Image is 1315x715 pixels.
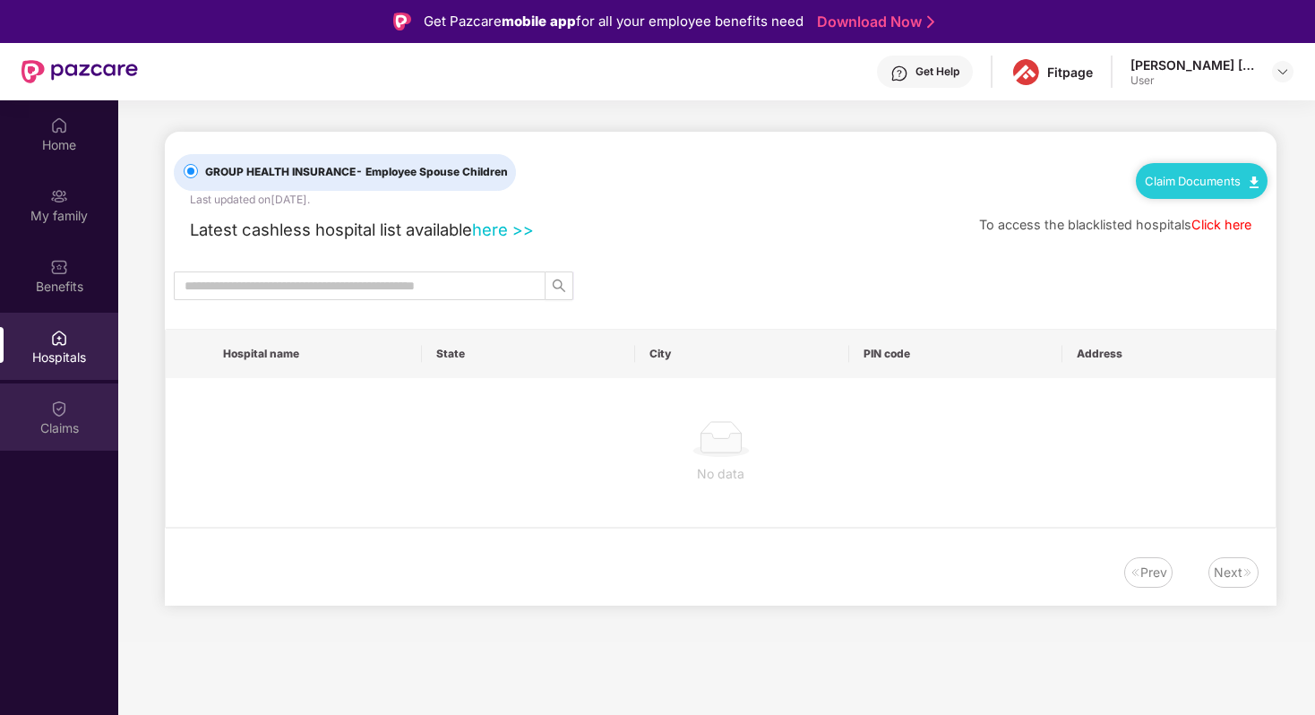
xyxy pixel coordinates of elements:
img: svg+xml;base64,PHN2ZyBpZD0iQ2xhaW0iIHhtbG5zPSJodHRwOi8vd3d3LnczLm9yZy8yMDAwL3N2ZyIgd2lkdGg9IjIwIi... [50,400,68,418]
img: Logo [393,13,411,30]
th: PIN code [849,330,1062,378]
span: Latest cashless hospital list available [190,220,472,239]
img: New Pazcare Logo [21,60,138,83]
img: svg+xml;base64,PHN2ZyBpZD0iSG9zcGl0YWxzIiB4bWxucz0iaHR0cDovL3d3dy53My5vcmcvMjAwMC9zdmciIHdpZHRoPS... [50,329,68,347]
a: here >> [472,220,534,239]
th: Address [1062,330,1276,378]
div: Next [1214,563,1242,582]
th: State [422,330,635,378]
div: Last updated on [DATE] . [190,191,310,208]
div: [PERSON_NAME] [PERSON_NAME] [1130,56,1256,73]
div: Prev [1140,563,1167,582]
span: GROUP HEALTH INSURANCE [198,164,515,181]
strong: mobile app [502,13,576,30]
a: Click here [1191,217,1251,232]
div: Fitpage [1047,64,1093,81]
th: Hospital name [209,330,422,378]
img: svg+xml;base64,PHN2ZyB4bWxucz0iaHR0cDovL3d3dy53My5vcmcvMjAwMC9zdmciIHdpZHRoPSIxMC40IiBoZWlnaHQ9Ij... [1250,177,1259,188]
div: No data [180,464,1261,484]
img: svg+xml;base64,PHN2ZyBpZD0iSG9tZSIgeG1sbnM9Imh0dHA6Ly93d3cudzMub3JnLzIwMDAvc3ZnIiB3aWR0aD0iMjAiIG... [50,116,68,134]
span: To access the blacklisted hospitals [979,217,1191,232]
span: Address [1077,347,1261,361]
img: svg+xml;base64,PHN2ZyBpZD0iQmVuZWZpdHMiIHhtbG5zPSJodHRwOi8vd3d3LnczLm9yZy8yMDAwL3N2ZyIgd2lkdGg9Ij... [50,258,68,276]
img: Stroke [927,13,934,31]
a: Download Now [817,13,929,31]
span: - Employee Spouse Children [356,165,508,178]
img: svg+xml;base64,PHN2ZyB4bWxucz0iaHR0cDovL3d3dy53My5vcmcvMjAwMC9zdmciIHdpZHRoPSIxNiIgaGVpZ2h0PSIxNi... [1130,567,1140,578]
span: Hospital name [223,347,408,361]
span: search [546,279,572,293]
div: Get Pazcare for all your employee benefits need [424,11,804,32]
img: svg+xml;base64,PHN2ZyBpZD0iSGVscC0zMngzMiIgeG1sbnM9Imh0dHA6Ly93d3cudzMub3JnLzIwMDAvc3ZnIiB3aWR0aD... [890,65,908,82]
th: City [635,330,848,378]
a: Claim Documents [1145,174,1259,188]
img: fitpagelogo.png [1013,59,1039,85]
div: User [1130,73,1256,88]
img: svg+xml;base64,PHN2ZyB4bWxucz0iaHR0cDovL3d3dy53My5vcmcvMjAwMC9zdmciIHdpZHRoPSIxNiIgaGVpZ2h0PSIxNi... [1242,567,1253,578]
div: Get Help [915,65,959,79]
img: svg+xml;base64,PHN2ZyBpZD0iRHJvcGRvd24tMzJ4MzIiIHhtbG5zPSJodHRwOi8vd3d3LnczLm9yZy8yMDAwL3N2ZyIgd2... [1276,65,1290,79]
img: svg+xml;base64,PHN2ZyB3aWR0aD0iMjAiIGhlaWdodD0iMjAiIHZpZXdCb3g9IjAgMCAyMCAyMCIgZmlsbD0ibm9uZSIgeG... [50,187,68,205]
button: search [545,271,573,300]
